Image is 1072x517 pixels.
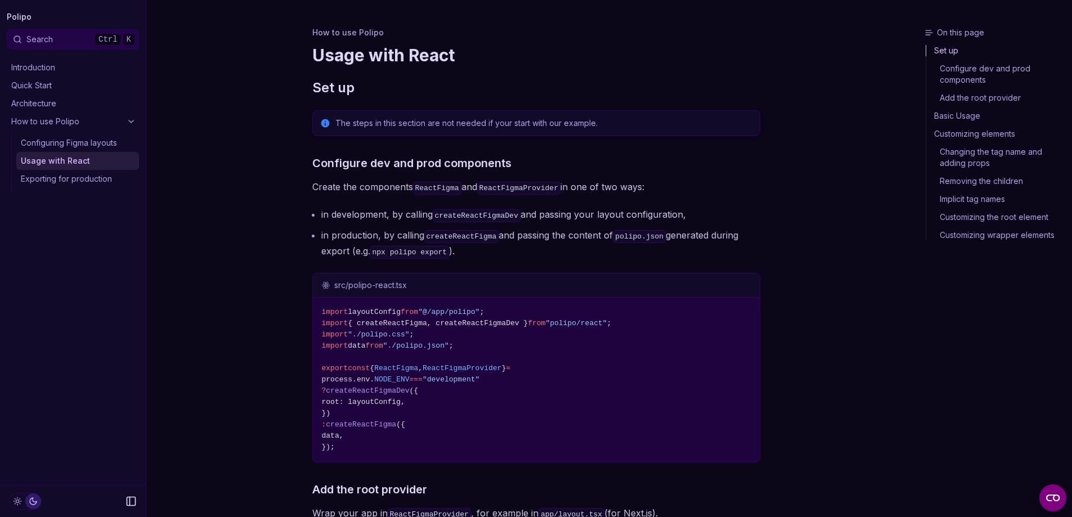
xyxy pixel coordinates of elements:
[926,172,1067,190] a: Removing the children
[433,209,521,222] code: createReactFigmaDev
[926,45,1067,60] a: Set up
[528,319,545,327] span: from
[374,375,409,384] span: NODE_ENV
[322,386,326,395] span: ?
[312,79,355,97] a: Set up
[410,386,419,395] span: ({
[322,443,335,451] span: });
[123,33,135,46] kbd: K
[926,143,1067,172] a: Changing the tag name and adding props
[322,420,326,429] span: :
[335,118,753,129] p: The steps in this section are not needed if your start with our example.
[348,341,365,350] span: data
[506,364,510,372] span: =
[374,364,418,372] span: ReactFigma
[322,375,375,384] span: process.env.
[348,319,528,327] span: { createReactFigma, createReactFigmaDev }
[366,341,383,350] span: from
[410,375,423,384] span: ===
[326,386,409,395] span: createReactFigmaDev
[322,319,348,327] span: import
[477,182,560,195] code: ReactFigmaProvider
[122,492,140,510] button: Collapse Sidebar
[926,107,1067,125] a: Basic Usage
[322,364,348,372] span: export
[7,9,32,25] a: Polipo
[16,134,139,152] a: Configuring Figma layouts
[326,420,396,429] span: createReactFigma
[348,308,401,316] span: layoutConfig
[7,59,139,77] a: Introduction
[7,77,139,95] a: Quick Start
[413,182,461,195] code: ReactFigma
[312,179,760,195] p: Create the components and in one of two ways:
[926,208,1067,226] a: Customizing the root element
[383,341,449,350] span: "./polipo.json"
[322,341,348,350] span: import
[479,308,484,316] span: ;
[418,308,479,316] span: "@/app/polipo"
[321,206,760,223] li: in development, by calling and passing your layout configuration,
[926,60,1067,89] a: Configure dev and prod components
[312,480,427,498] a: Add the root provider
[925,27,1067,38] h3: On this page
[926,89,1067,107] a: Add the root provider
[501,364,506,372] span: }
[1039,484,1066,511] button: Open CMP widget
[312,154,512,172] a: Configure dev and prod components
[7,29,139,50] button: SearchCtrlK
[423,364,501,372] span: ReactFigmaProvider
[9,493,42,510] button: Toggle Theme
[423,375,479,384] span: "development"
[424,230,499,243] code: createReactFigma
[334,280,734,291] figcaption: src/polipo-react.tsx
[322,308,348,316] span: import
[926,226,1067,241] a: Customizing wrapper elements
[7,95,139,113] a: Architecture
[418,364,423,372] span: ,
[348,364,370,372] span: const
[312,45,760,65] h1: Usage with React
[348,330,409,339] span: "./polipo.css"
[926,125,1067,143] a: Customizing elements
[396,420,405,429] span: ({
[7,113,139,131] a: How to use Polipo
[322,330,348,339] span: import
[322,409,331,417] span: })
[322,431,344,440] span: data,
[322,398,405,406] span: root: layoutConfig,
[16,170,139,188] a: Exporting for production
[926,190,1067,208] a: Implicit tag names
[401,308,418,316] span: from
[607,319,612,327] span: ;
[545,319,607,327] span: "polipo/react"
[95,33,122,46] kbd: Ctrl
[370,364,374,372] span: {
[613,230,666,243] code: polipo.json
[321,227,760,260] li: in production, by calling and passing the content of generated during export (e.g. ).
[410,330,414,339] span: ;
[16,152,139,170] a: Usage with React
[449,341,454,350] span: ;
[312,27,384,38] a: How to use Polipo
[370,246,450,259] code: npx polipo export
